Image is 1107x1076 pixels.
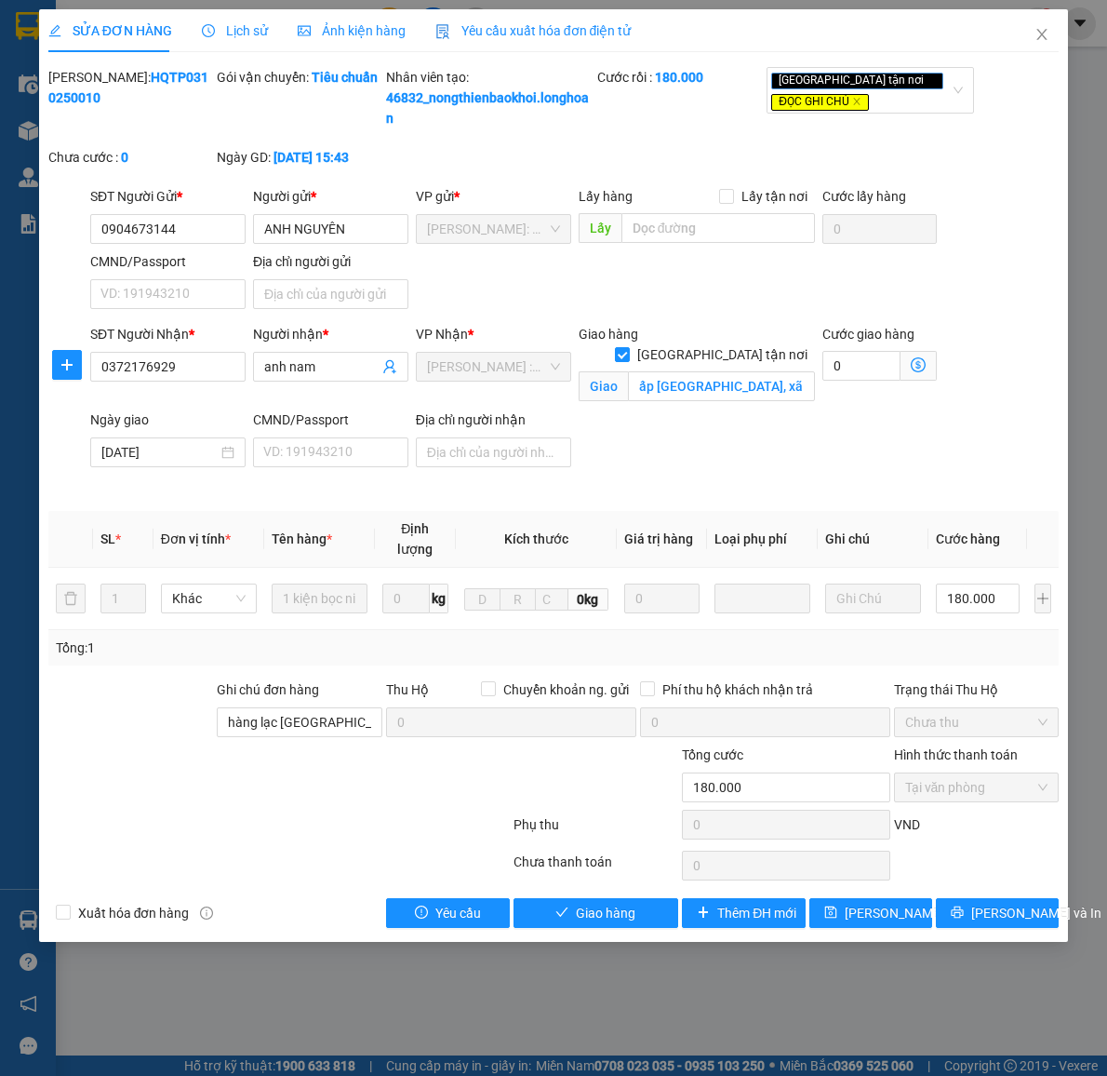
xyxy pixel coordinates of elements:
[822,327,914,342] label: Cước giao hàng
[682,747,743,762] span: Tổng cước
[71,903,197,923] span: Xuất hóa đơn hàng
[217,147,382,168] div: Ngày GD:
[53,357,81,372] span: plus
[52,350,82,380] button: plus
[905,773,1048,801] span: Tại văn phòng
[717,903,796,923] span: Thêm ĐH mới
[56,584,86,613] button: delete
[253,324,408,344] div: Người nhận
[809,898,932,928] button: save[PERSON_NAME] thay đổi
[822,351,900,381] input: Cước giao hàng
[90,251,246,272] div: CMND/Passport
[628,371,815,401] input: Giao tận nơi
[430,584,448,613] span: kg
[382,359,397,374] span: user-add
[624,584,700,613] input: 0
[1016,9,1068,61] button: Close
[386,682,429,697] span: Thu Hộ
[56,638,430,658] div: Tổng: 1
[253,410,408,430] div: CMND/Passport
[100,531,115,546] span: SL
[500,588,536,611] input: R
[202,23,268,38] span: Lịch sử
[217,67,382,87] div: Gói vận chuyển:
[272,584,367,613] input: VD: Bàn, Ghế
[48,24,61,37] span: edit
[253,251,408,272] div: Địa chỉ người gửi
[48,67,214,108] div: [PERSON_NAME]:
[568,588,608,611] span: 0kg
[1034,584,1051,613] button: plus
[845,903,994,923] span: [PERSON_NAME] thay đổi
[951,906,964,921] span: printer
[415,906,428,921] span: exclamation-circle
[416,327,468,342] span: VP Nhận
[200,907,213,920] span: info-circle
[630,344,815,365] span: [GEOGRAPHIC_DATA] tận nơi
[48,23,172,38] span: SỬA ĐƠN HÀNG
[273,150,349,165] b: [DATE] 15:43
[818,511,928,568] th: Ghi chú
[90,324,246,344] div: SĐT Người Nhận
[121,150,128,165] b: 0
[822,189,906,204] label: Cước lấy hàng
[971,903,1101,923] span: [PERSON_NAME] và In
[911,357,926,372] span: dollar-circle
[905,708,1048,736] span: Chưa thu
[435,24,450,39] img: icon
[824,906,837,921] span: save
[427,215,560,243] span: Hồ Chí Minh: VP Quận Tân Phú
[253,186,408,207] div: Người gửi
[535,588,567,611] input: C
[707,511,818,568] th: Loại phụ phí
[512,852,681,884] div: Chưa thanh toán
[579,371,628,401] span: Giao
[576,903,635,923] span: Giao hàng
[298,24,311,37] span: picture
[48,147,214,168] div: Chưa cước :
[386,67,594,128] div: Nhân viên tạo:
[90,186,246,207] div: SĐT Người Gửi
[298,23,406,38] span: Ảnh kiện hàng
[771,73,943,89] span: [GEOGRAPHIC_DATA] tận nơi
[435,23,632,38] span: Yêu cầu xuất hóa đơn điện tử
[825,584,921,613] input: Ghi Chú
[894,817,920,832] span: VND
[682,898,805,928] button: plusThêm ĐH mới
[386,90,589,126] b: 46832_nongthienbaokhoi.longhoan
[822,214,937,244] input: Cước lấy hàng
[161,531,231,546] span: Đơn vị tính
[101,442,218,463] input: Ngày giao
[217,707,382,737] input: Ghi chú đơn hàng
[936,898,1059,928] button: printer[PERSON_NAME] và In
[172,585,246,612] span: Khác
[272,531,332,546] span: Tên hàng
[427,353,560,381] span: Hồ Chí Minh : Kho Quận 12
[504,531,568,546] span: Kích thước
[927,75,936,85] span: close
[655,679,820,700] span: Phí thu hộ khách nhận trả
[397,521,433,557] span: Định lượng
[579,327,638,342] span: Giao hàng
[464,588,500,611] input: D
[555,906,568,921] span: check
[90,412,149,427] label: Ngày giao
[579,213,621,243] span: Lấy
[771,94,869,111] span: ĐỌC GHI CHÚ
[513,898,679,928] button: checkGiao hàng
[852,97,861,106] span: close
[416,410,571,430] div: Địa chỉ người nhận
[496,679,636,700] span: Chuyển khoản ng. gửi
[217,682,319,697] label: Ghi chú đơn hàng
[697,906,710,921] span: plus
[621,213,815,243] input: Dọc đường
[597,67,763,87] div: Cước rồi :
[253,279,408,309] input: Địa chỉ của người gửi
[435,903,481,923] span: Yêu cầu
[655,70,703,85] b: 180.000
[936,531,1000,546] span: Cước hàng
[312,70,378,85] b: Tiêu chuẩn
[734,186,815,207] span: Lấy tận nơi
[624,531,693,546] span: Giá trị hàng
[894,679,1060,700] div: Trạng thái Thu Hộ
